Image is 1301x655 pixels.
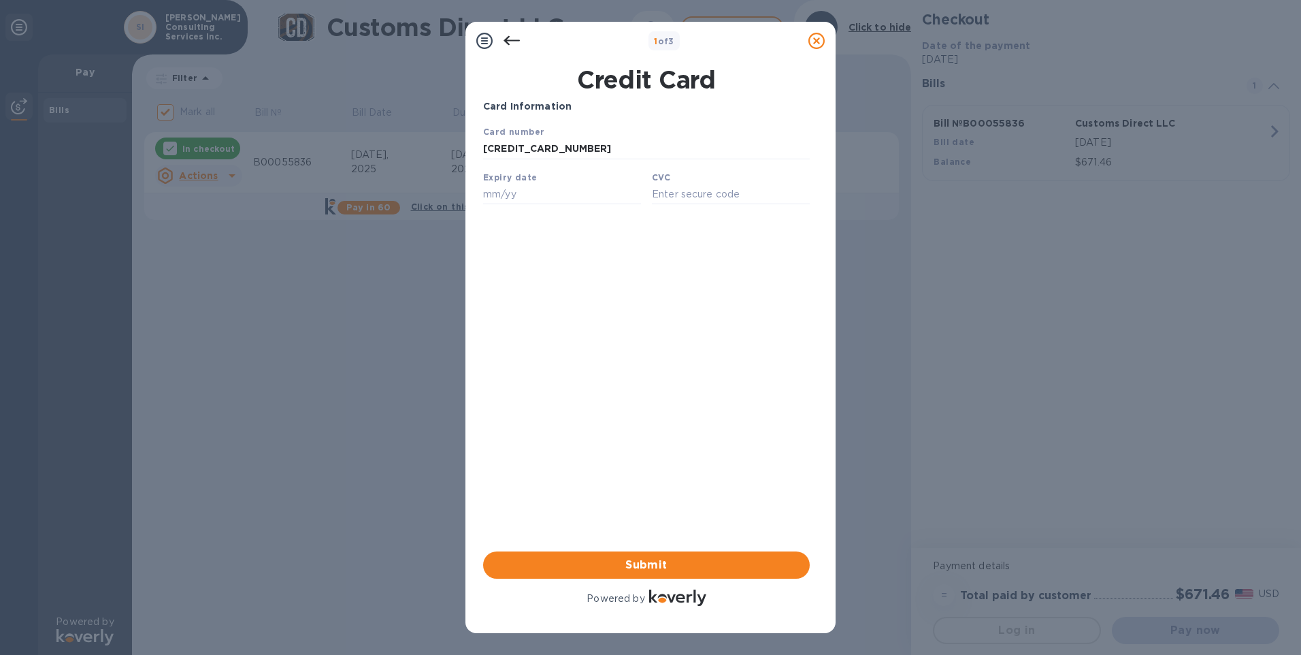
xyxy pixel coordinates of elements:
[478,65,815,94] h1: Credit Card
[654,36,657,46] span: 1
[587,592,644,606] p: Powered by
[494,557,799,573] span: Submit
[483,552,810,579] button: Submit
[654,36,674,46] b: of 3
[483,101,572,112] b: Card Information
[483,125,810,208] iframe: Your browser does not support iframes
[649,590,706,606] img: Logo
